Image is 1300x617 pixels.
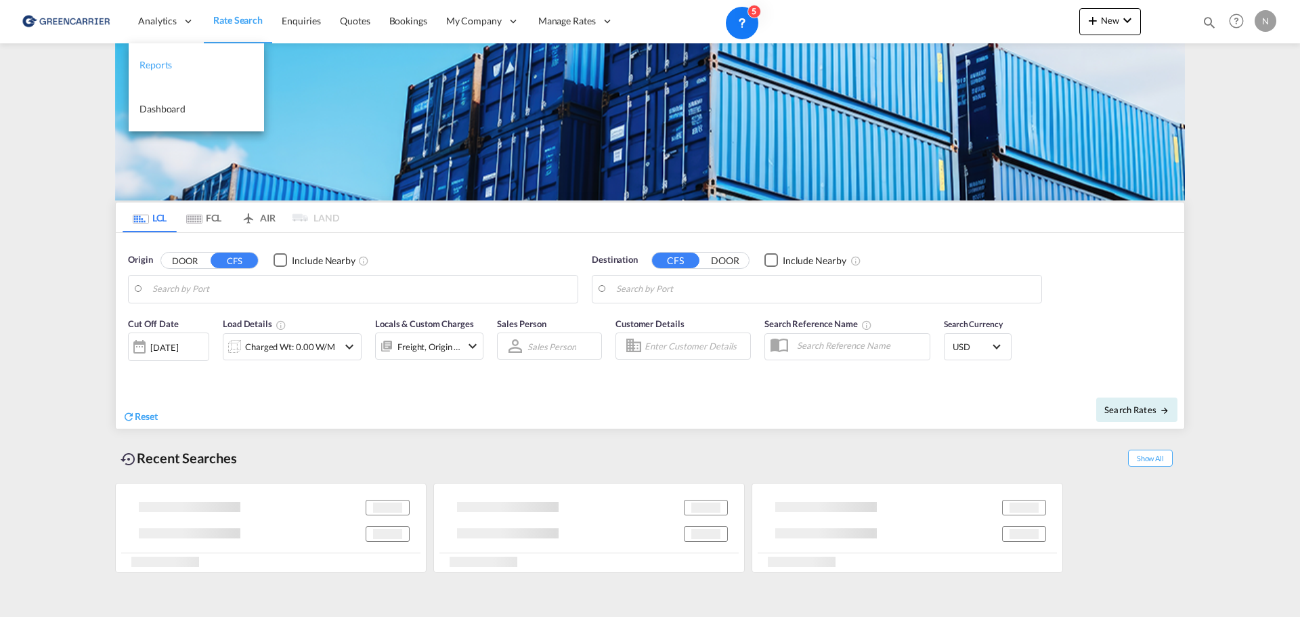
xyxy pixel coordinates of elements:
[1225,9,1255,34] div: Help
[1128,450,1173,467] span: Show All
[123,203,177,232] md-tab-item: LCL
[1160,406,1169,415] md-icon: icon-arrow-right
[139,59,172,70] span: Reports
[538,14,596,28] span: Manage Rates
[152,279,571,299] input: Search by Port
[464,338,481,354] md-icon: icon-chevron-down
[282,15,321,26] span: Enquiries
[1225,9,1248,33] span: Help
[231,203,285,232] md-tab-item: AIR
[340,15,370,26] span: Quotes
[123,410,158,425] div: icon-refreshReset
[115,43,1185,200] img: GreenCarrierFCL_LCL.png
[953,341,991,353] span: USD
[497,318,546,329] span: Sales Person
[944,319,1003,329] span: Search Currency
[1085,12,1101,28] md-icon: icon-plus 400-fg
[128,253,152,267] span: Origin
[223,333,362,360] div: Charged Wt: 0.00 W/Micon-chevron-down
[615,318,684,329] span: Customer Details
[1079,8,1141,35] button: icon-plus 400-fgNewicon-chevron-down
[652,253,699,268] button: CFS
[20,6,112,37] img: 609dfd708afe11efa14177256b0082fb.png
[135,410,158,422] span: Reset
[783,254,846,268] div: Include Nearby
[223,318,286,329] span: Load Details
[375,318,474,329] span: Locals & Custom Charges
[123,203,339,232] md-pagination-wrapper: Use the left and right arrow keys to navigate between tabs
[276,320,286,331] md-icon: Chargeable Weight
[526,337,578,356] md-select: Sales Person
[128,333,209,361] div: [DATE]
[764,253,846,268] md-checkbox: Checkbox No Ink
[764,318,872,329] span: Search Reference Name
[129,43,264,87] a: Reports
[592,253,638,267] span: Destination
[116,233,1184,429] div: Origin DOOR CFS Checkbox No InkUnchecked: Ignores neighbouring ports when fetching rates.Checked ...
[790,335,930,356] input: Search Reference Name
[1255,10,1276,32] div: N
[1104,404,1169,415] span: Search Rates
[274,253,355,268] md-checkbox: Checkbox No Ink
[128,318,179,329] span: Cut Off Date
[245,337,335,356] div: Charged Wt: 0.00 W/M
[1085,15,1135,26] span: New
[211,253,258,268] button: CFS
[139,103,186,114] span: Dashboard
[161,253,209,268] button: DOOR
[341,339,357,355] md-icon: icon-chevron-down
[446,14,502,28] span: My Company
[213,14,263,26] span: Rate Search
[138,14,177,28] span: Analytics
[375,333,483,360] div: Freight Origin Destinationicon-chevron-down
[1202,15,1217,30] md-icon: icon-magnify
[645,336,746,356] input: Enter Customer Details
[358,255,369,266] md-icon: Unchecked: Ignores neighbouring ports when fetching rates.Checked : Includes neighbouring ports w...
[121,451,137,467] md-icon: icon-backup-restore
[701,253,749,268] button: DOOR
[951,337,1004,356] md-select: Select Currency: $ USDUnited States Dollar
[1096,398,1177,422] button: Search Ratesicon-arrow-right
[123,410,135,423] md-icon: icon-refresh
[292,254,355,268] div: Include Nearby
[389,15,427,26] span: Bookings
[240,210,257,220] md-icon: icon-airplane
[115,443,242,473] div: Recent Searches
[397,337,461,356] div: Freight Origin Destination
[129,87,264,131] a: Dashboard
[616,279,1035,299] input: Search by Port
[128,360,138,378] md-datepicker: Select
[1119,12,1135,28] md-icon: icon-chevron-down
[177,203,231,232] md-tab-item: FCL
[150,341,178,354] div: [DATE]
[861,320,872,331] md-icon: Your search will be saved by the below given name
[850,255,861,266] md-icon: Unchecked: Ignores neighbouring ports when fetching rates.Checked : Includes neighbouring ports w...
[1202,15,1217,35] div: icon-magnify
